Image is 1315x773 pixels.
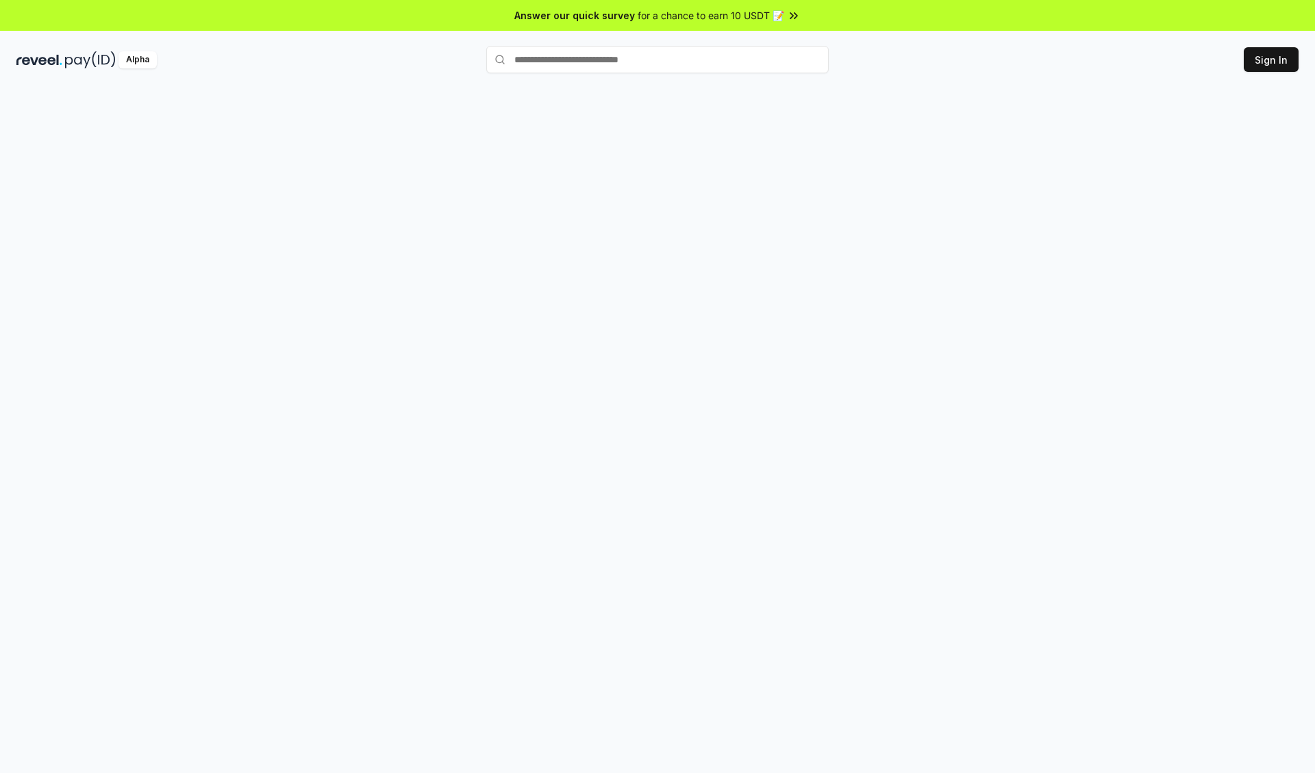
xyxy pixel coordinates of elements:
span: Answer our quick survey [514,8,635,23]
span: for a chance to earn 10 USDT 📝 [638,8,784,23]
img: pay_id [65,51,116,68]
button: Sign In [1244,47,1299,72]
img: reveel_dark [16,51,62,68]
div: Alpha [118,51,157,68]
